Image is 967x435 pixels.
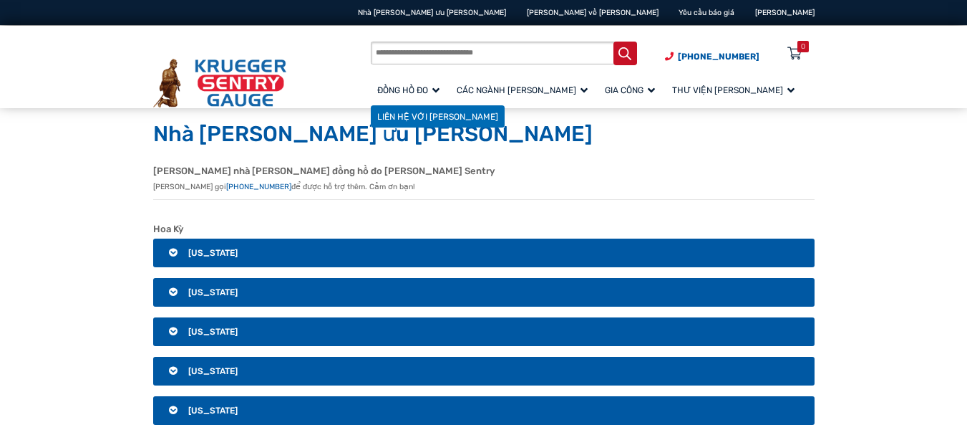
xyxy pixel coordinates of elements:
font: để được hỗ trợ thêm. Cảm ơn bạn! [291,182,415,191]
img: Đồng hồ đo Krueger Sentry [153,59,286,108]
font: Gia công [605,85,643,95]
font: Nhà [PERSON_NAME] ưu [PERSON_NAME] [153,121,593,147]
a: Nhà [PERSON_NAME] ưu [PERSON_NAME] [358,8,506,17]
a: Gia công [598,78,666,103]
font: Các ngành [PERSON_NAME] [457,85,576,95]
a: [PHONE_NUMBER] [226,182,291,191]
font: [PHONE_NUMBER] [678,52,759,62]
font: Liên hệ với [PERSON_NAME] [377,112,498,122]
font: [US_STATE] [188,248,238,258]
font: 0 [801,42,805,51]
a: [PERSON_NAME] [755,8,815,17]
font: [US_STATE] [188,406,238,416]
a: Số điện thoại (920) 434-8860 [665,50,759,63]
a: Liên hệ với [PERSON_NAME] [371,105,505,128]
font: [US_STATE] [188,287,238,297]
font: Đồng hồ đo [377,85,428,95]
font: Thư viện [PERSON_NAME] [672,85,783,95]
font: [PERSON_NAME] gọi [153,182,226,191]
font: Hoa Kỳ [153,224,184,234]
a: Yêu cầu báo giá [679,8,734,17]
a: Các ngành [PERSON_NAME] [450,78,598,103]
a: Thư viện [PERSON_NAME] [666,78,805,103]
a: [PERSON_NAME] về [PERSON_NAME] [527,8,659,17]
a: Đồng hồ đo [371,78,450,103]
font: [US_STATE] [188,366,238,376]
font: [PERSON_NAME] nhà [PERSON_NAME] đồng hồ đo [PERSON_NAME] Sentry [153,166,495,176]
font: [US_STATE] [188,327,238,337]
